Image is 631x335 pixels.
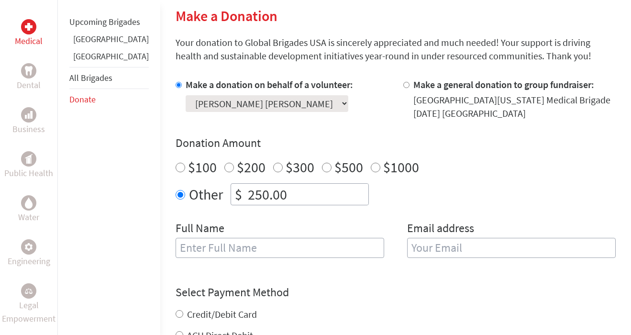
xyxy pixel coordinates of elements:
p: Business [12,123,45,136]
img: Engineering [25,243,33,251]
div: Business [21,107,36,123]
a: Legal EmpowermentLegal Empowerment [2,283,55,325]
h4: Select Payment Method [176,285,616,300]
label: Email address [407,221,474,238]
label: Other [189,183,223,205]
label: $300 [286,158,314,176]
p: Engineering [8,255,50,268]
a: WaterWater [18,195,39,224]
img: Water [25,197,33,208]
li: All Brigades [69,67,149,89]
img: Public Health [25,154,33,164]
div: Legal Empowerment [21,283,36,299]
label: $1000 [383,158,419,176]
label: Full Name [176,221,224,238]
label: Make a donation on behalf of a volunteer: [186,78,353,90]
div: Medical [21,19,36,34]
li: Upcoming Brigades [69,11,149,33]
label: $100 [188,158,217,176]
h2: Make a Donation [176,7,616,24]
div: $ [231,184,246,205]
a: EngineeringEngineering [8,239,50,268]
p: Dental [17,78,41,92]
p: Water [18,211,39,224]
li: Donate [69,89,149,110]
h4: Donation Amount [176,135,616,151]
input: Enter Full Name [176,238,384,258]
a: Donate [69,94,96,105]
img: Business [25,111,33,119]
a: [GEOGRAPHIC_DATA] [73,33,149,45]
input: Your Email [407,238,616,258]
a: All Brigades [69,72,112,83]
img: Medical [25,23,33,31]
a: MedicalMedical [15,19,43,48]
p: Legal Empowerment [2,299,55,325]
p: Public Health [4,167,53,180]
div: Public Health [21,151,36,167]
div: Dental [21,63,36,78]
img: Dental [25,66,33,75]
label: Make a general donation to group fundraiser: [413,78,594,90]
label: $200 [237,158,266,176]
label: Credit/Debit Card [187,308,257,320]
label: $500 [334,158,363,176]
a: [GEOGRAPHIC_DATA] [73,51,149,62]
li: Guatemala [69,50,149,67]
a: DentalDental [17,63,41,92]
p: Medical [15,34,43,48]
a: Public HealthPublic Health [4,151,53,180]
li: Ghana [69,33,149,50]
div: [GEOGRAPHIC_DATA][US_STATE] Medical Brigade [DATE] [GEOGRAPHIC_DATA] [413,93,616,120]
input: Enter Amount [246,184,368,205]
a: BusinessBusiness [12,107,45,136]
p: Your donation to Global Brigades USA is sincerely appreciated and much needed! Your support is dr... [176,36,616,63]
div: Engineering [21,239,36,255]
div: Water [21,195,36,211]
img: Legal Empowerment [25,288,33,294]
a: Upcoming Brigades [69,16,140,27]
